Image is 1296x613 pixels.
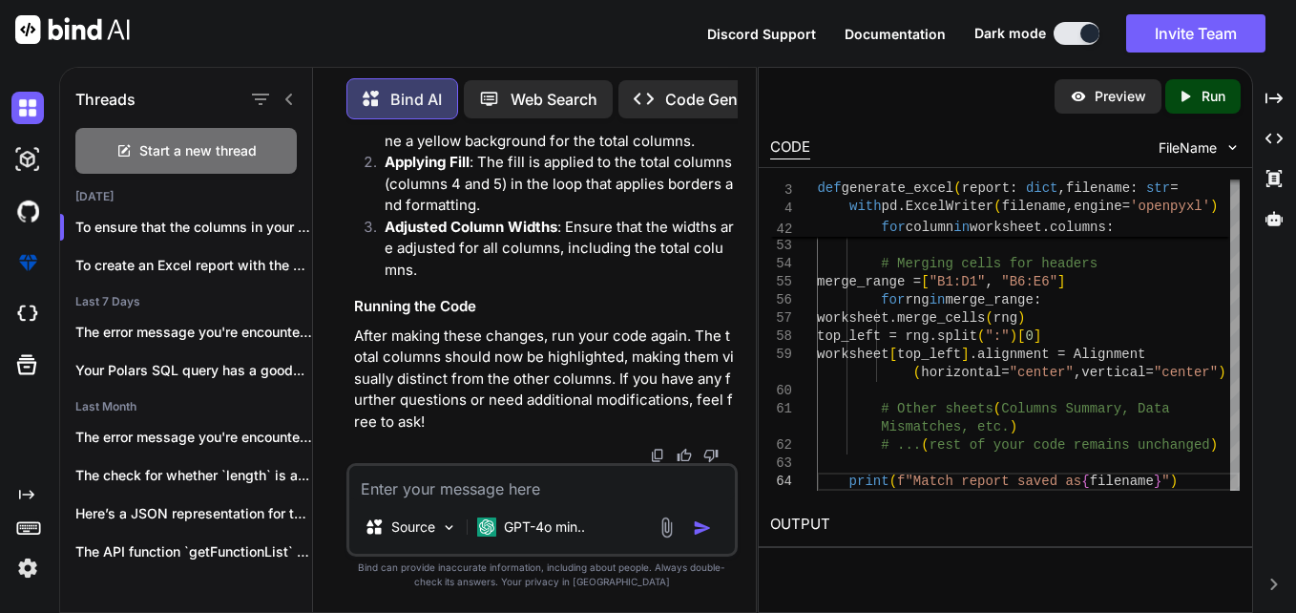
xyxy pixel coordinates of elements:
[1026,328,1034,344] span: 0
[75,466,312,485] p: The check for whether `length` is a...
[897,474,1081,489] span: f"Match report saved as
[953,180,961,196] span: (
[1159,138,1217,158] span: FileName
[770,181,792,200] span: 3
[962,347,970,362] span: ]
[354,296,735,318] h3: Running the Code
[707,24,816,44] button: Discord Support
[1202,87,1225,106] p: Run
[770,200,792,218] span: 4
[993,401,1001,416] span: (
[1034,328,1041,344] span: ]
[1146,180,1170,196] span: str
[770,346,792,364] div: 59
[770,255,792,273] div: 54
[1219,365,1226,380] span: )
[906,292,930,307] span: rng
[1017,310,1025,326] span: )
[75,542,312,561] p: The API function `getFunctionList` you provided is...
[11,246,44,279] img: premium
[1170,180,1178,196] span: =
[707,26,816,42] span: Discord Support
[922,365,1010,380] span: horizontal=
[817,180,841,196] span: def
[677,448,692,463] img: like
[770,382,792,400] div: 60
[75,504,312,523] p: Here’s a JSON representation for the `row_number`...
[75,256,312,275] p: To create an Excel report with the speci...
[75,361,312,380] p: Your Polars SQL query has a good...
[913,365,921,380] span: (
[60,399,312,414] h2: Last Month
[1057,274,1065,289] span: ]
[1074,199,1130,214] span: engine=
[1170,474,1178,489] span: )
[770,400,792,418] div: 61
[1090,474,1154,489] span: filename
[441,519,457,536] img: Pick Models
[770,221,792,239] span: 42
[817,274,921,289] span: merge_range =
[1002,274,1058,289] span: "B6:E6"
[882,437,922,453] span: # ...
[1057,180,1065,196] span: ,
[1017,328,1025,344] span: [
[817,328,977,344] span: top_left = rng.split
[15,15,130,44] img: Bind AI
[703,448,719,463] img: dislike
[369,217,735,282] li: : Ensure that the widths are adjusted for all columns, including the total columns.
[11,552,44,584] img: settings
[1130,180,1138,196] span: :
[656,517,678,539] img: attachment
[385,218,557,236] strong: Adjusted Column Widths
[477,518,496,537] img: GPT-4o mini
[391,518,435,537] p: Source
[1010,180,1017,196] span: :
[346,560,739,589] p: Bind can provide inaccurate information, including about people. Always double-check its answers....
[930,292,946,307] span: in
[770,273,792,291] div: 55
[817,347,889,362] span: worksheet
[693,518,712,538] img: icon
[354,326,735,433] p: After making these changes, run your code again. The total columns should now be highlighted, mak...
[385,153,470,171] strong: Applying Fill
[882,256,1098,271] span: # Merging cells for headers
[897,347,961,362] span: top_left
[845,26,946,42] span: Documentation
[1082,365,1155,380] span: vertical=
[1066,199,1074,214] span: ,
[1162,474,1170,489] span: "
[504,518,585,537] p: GPT-4o min..
[1002,401,1170,416] span: Columns Summary, Data
[889,347,897,362] span: [
[1126,14,1265,53] button: Invite Team
[849,474,889,489] span: print
[1074,365,1081,380] span: ,
[946,292,1034,307] span: merge_range
[75,323,312,342] p: The error message you're encountering indicates that...
[1066,180,1130,196] span: filename
[993,310,1017,326] span: rng
[511,88,597,111] p: Web Search
[75,218,312,237] p: To ensure that the columns in your Excel...
[1095,87,1146,106] p: Preview
[1224,139,1241,156] img: chevron down
[1002,199,1066,214] span: filename
[1070,88,1087,105] img: preview
[922,274,930,289] span: [
[75,88,136,111] h1: Threads
[770,137,810,159] div: CODE
[75,428,312,447] p: The error message you're encountering indicates that...
[1026,180,1058,196] span: dict
[1106,220,1114,235] span: :
[882,292,906,307] span: for
[882,220,906,235] span: for
[1210,437,1218,453] span: )
[770,291,792,309] div: 56
[1082,474,1090,489] span: {
[60,294,312,309] h2: Last 7 Days
[11,195,44,227] img: githubDark
[817,310,985,326] span: worksheet.merge_cells
[770,436,792,454] div: 62
[842,180,954,196] span: generate_excel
